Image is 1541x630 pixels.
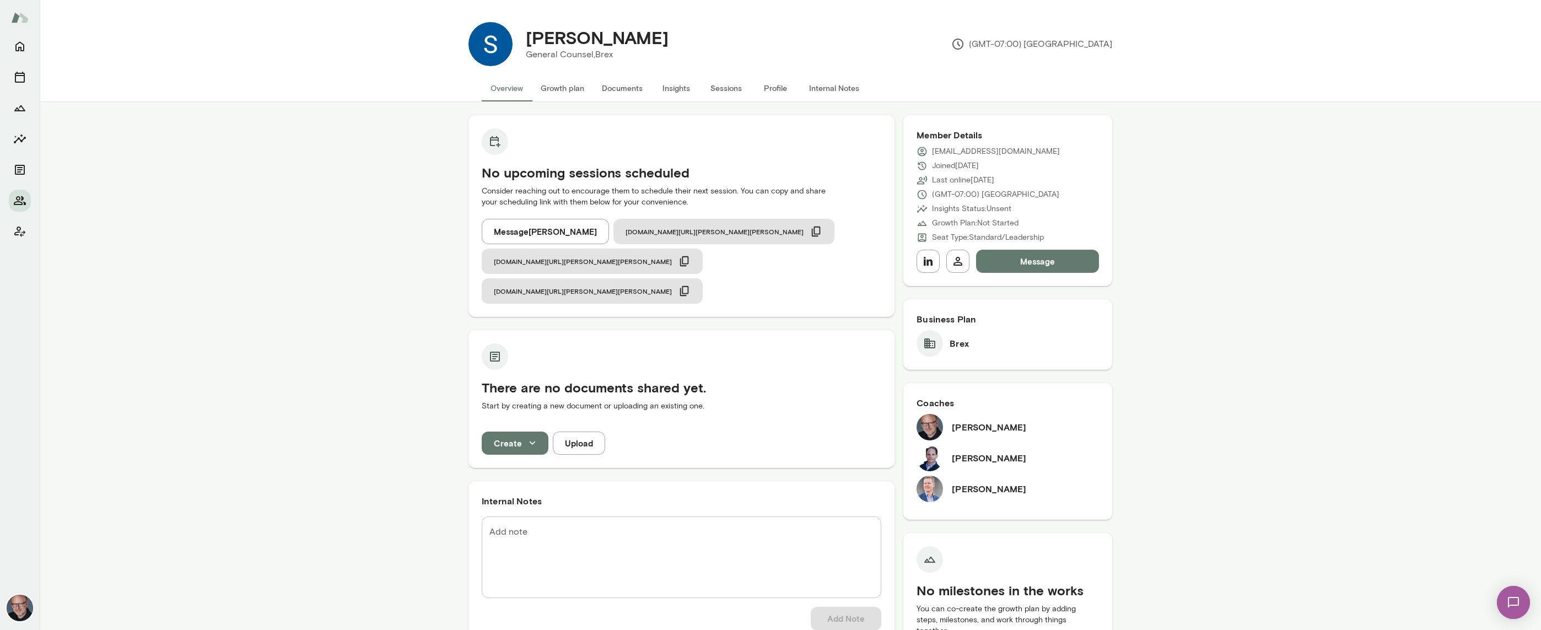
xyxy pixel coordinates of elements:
[651,75,701,101] button: Insights
[482,186,881,208] p: Consider reaching out to encourage them to schedule their next session. You can copy and share yo...
[526,27,669,48] h4: [PERSON_NAME]
[952,451,1026,465] h6: [PERSON_NAME]
[482,249,703,274] button: [DOMAIN_NAME][URL][PERSON_NAME][PERSON_NAME]
[932,146,1060,157] p: [EMAIL_ADDRESS][DOMAIN_NAME]
[482,379,881,396] h5: There are no documents shared yet.
[494,257,672,266] span: [DOMAIN_NAME][URL][PERSON_NAME][PERSON_NAME]
[593,75,651,101] button: Documents
[952,482,1026,496] h6: [PERSON_NAME]
[11,7,29,28] img: Mento
[494,287,672,295] span: [DOMAIN_NAME][URL][PERSON_NAME][PERSON_NAME]
[917,581,1099,599] h5: No milestones in the works
[482,164,881,181] h5: No upcoming sessions scheduled
[482,432,548,455] button: Create
[9,159,31,181] button: Documents
[932,175,994,186] p: Last online [DATE]
[9,220,31,243] button: Client app
[626,227,804,236] span: [DOMAIN_NAME][URL][PERSON_NAME][PERSON_NAME]
[701,75,751,101] button: Sessions
[932,189,1059,200] p: (GMT-07:00) [GEOGRAPHIC_DATA]
[800,75,868,101] button: Internal Notes
[932,160,979,171] p: Joined [DATE]
[917,414,943,440] img: Nick Gould
[613,219,834,244] button: [DOMAIN_NAME][URL][PERSON_NAME][PERSON_NAME]
[932,232,1044,243] p: Seat Type: Standard/Leadership
[917,313,1099,326] h6: Business Plan
[532,75,593,101] button: Growth plan
[9,66,31,88] button: Sessions
[9,128,31,150] button: Insights
[7,595,33,621] img: Nick Gould
[468,22,513,66] img: Sumit Mallick
[917,396,1099,410] h6: Coaches
[553,432,605,455] button: Upload
[917,445,943,471] img: Jeremy Shane
[951,37,1112,51] p: (GMT-07:00) [GEOGRAPHIC_DATA]
[932,203,1011,214] p: Insights Status: Unsent
[932,218,1019,229] p: Growth Plan: Not Started
[9,97,31,119] button: Growth Plan
[751,75,800,101] button: Profile
[976,250,1099,273] button: Message
[9,190,31,212] button: Members
[952,421,1026,434] h6: [PERSON_NAME]
[482,75,532,101] button: Overview
[526,48,669,61] p: General Counsel, Brex
[917,128,1099,142] h6: Member Details
[482,278,703,304] button: [DOMAIN_NAME][URL][PERSON_NAME][PERSON_NAME]
[482,494,881,508] h6: Internal Notes
[950,337,969,350] h6: Brex
[482,219,609,244] button: Message[PERSON_NAME]
[917,476,943,502] img: Matt Lane
[9,35,31,57] button: Home
[482,401,881,412] p: Start by creating a new document or uploading an existing one.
